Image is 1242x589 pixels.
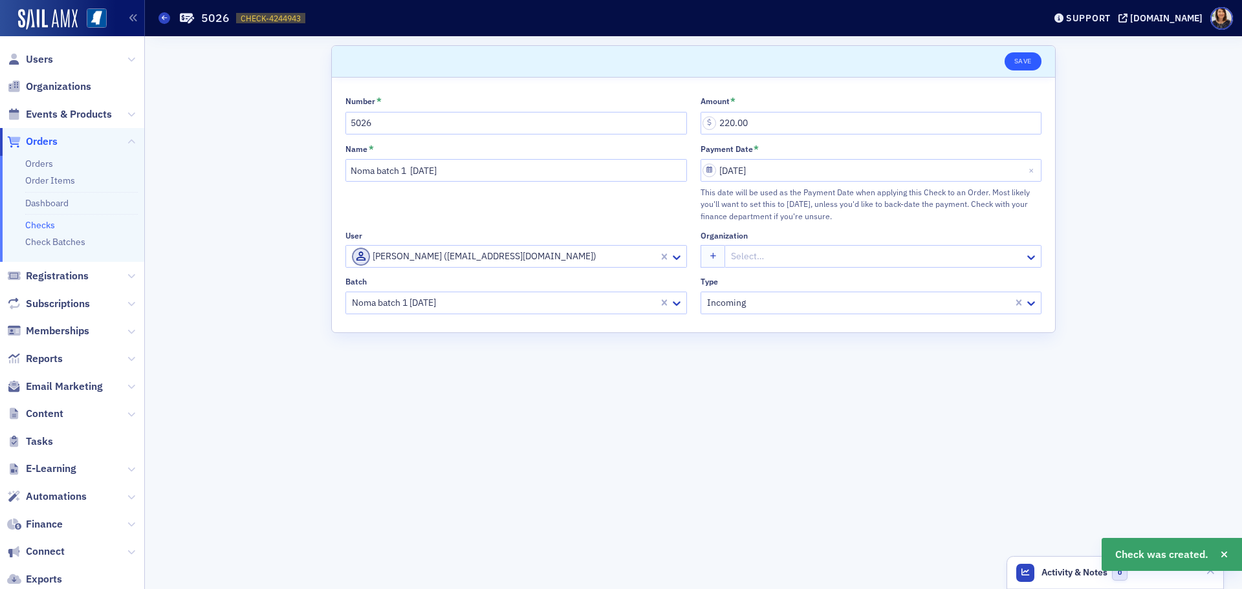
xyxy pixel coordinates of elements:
span: Reports [26,352,63,366]
a: Check Batches [25,236,85,248]
div: Number [345,96,375,106]
a: Organizations [7,80,91,94]
abbr: This field is required [376,96,382,107]
button: [DOMAIN_NAME] [1118,14,1207,23]
a: Memberships [7,324,89,338]
span: Memberships [26,324,89,338]
a: Orders [7,134,58,149]
span: 0 [1112,564,1128,581]
a: Orders [25,158,53,169]
span: Orders [26,134,58,149]
a: Exports [7,572,62,586]
a: Subscriptions [7,297,90,311]
div: [PERSON_NAME] ([EMAIL_ADDRESS][DOMAIN_NAME]) [352,248,656,266]
a: Dashboard [25,197,69,209]
div: Name [345,144,367,154]
span: Registrations [26,269,89,283]
div: User [345,231,362,241]
input: MM/DD/YYYY [701,159,1042,182]
span: Subscriptions [26,297,90,311]
a: Content [7,407,63,421]
span: Profile [1210,7,1233,30]
a: Connect [7,544,65,559]
span: Activity & Notes [1041,566,1107,579]
a: Order Items [25,175,75,186]
div: Type [701,277,718,286]
img: SailAMX [87,8,107,28]
span: Exports [26,572,62,586]
span: Users [26,52,53,67]
abbr: This field is required [369,144,374,155]
span: Finance [26,517,63,531]
span: Connect [26,544,65,559]
a: Tasks [7,434,53,449]
a: Email Marketing [7,380,103,394]
a: E-Learning [7,462,76,476]
span: Tasks [26,434,53,449]
span: Check was created. [1115,547,1208,562]
button: Save [1005,52,1041,70]
input: 0.00 [701,112,1042,134]
span: Automations [26,489,87,504]
a: Registrations [7,269,89,283]
div: Batch [345,277,367,286]
button: Close [1024,159,1041,182]
a: Automations [7,489,87,504]
div: This date will be used as the Payment Date when applying this Check to an Order. Most likely you'... [701,186,1042,222]
span: E-Learning [26,462,76,476]
abbr: This field is required [730,96,735,107]
img: SailAMX [18,9,78,30]
div: Organization [701,231,748,241]
div: Amount [701,96,730,106]
span: CHECK-4244943 [241,13,301,24]
a: Finance [7,517,63,531]
div: Support [1066,12,1111,24]
span: Organizations [26,80,91,94]
a: View Homepage [78,8,107,30]
h1: 5026 [201,10,230,26]
span: Events & Products [26,107,112,122]
abbr: This field is required [754,144,759,155]
a: Users [7,52,53,67]
div: Payment Date [701,144,753,154]
span: Email Marketing [26,380,103,394]
span: Content [26,407,63,421]
div: [DOMAIN_NAME] [1130,12,1203,24]
a: Events & Products [7,107,112,122]
a: Checks [25,219,55,231]
a: Reports [7,352,63,366]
